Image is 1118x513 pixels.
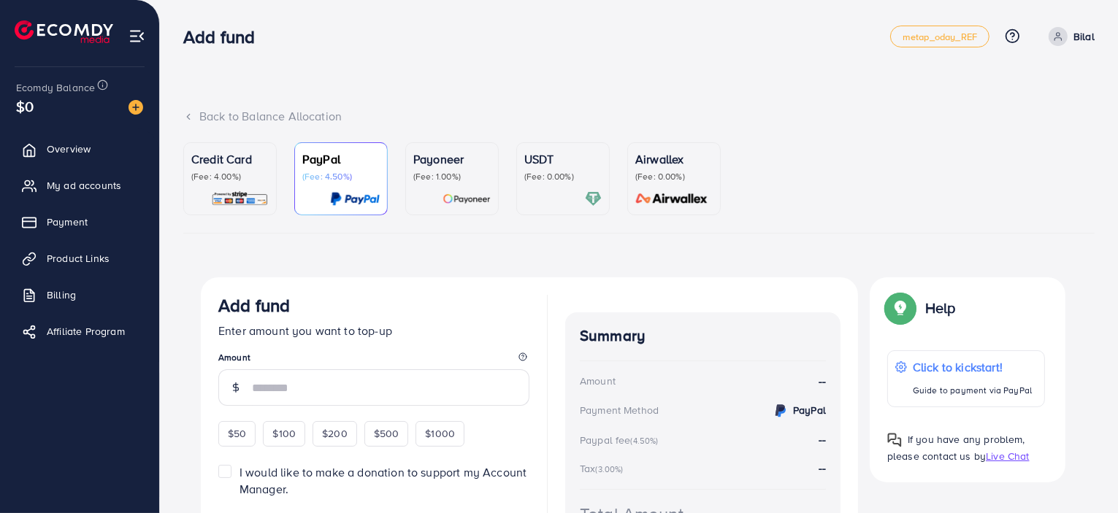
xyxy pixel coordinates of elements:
[16,80,95,95] span: Ecomdy Balance
[240,464,527,497] span: I would like to make a donation to support my Account Manager.
[15,20,113,43] img: logo
[595,463,623,475] small: (3.00%)
[47,251,110,266] span: Product Links
[374,426,399,441] span: $500
[413,150,491,168] p: Payoneer
[425,426,455,441] span: $1000
[47,215,88,229] span: Payment
[580,461,628,476] div: Tax
[887,432,1025,463] span: If you have any problem, please contact us by
[887,433,902,447] img: Popup guide
[11,317,148,346] a: Affiliate Program
[887,295,914,321] img: Popup guide
[524,150,602,168] p: USDT
[580,433,663,447] div: Paypal fee
[218,322,529,339] p: Enter amount you want to top-up
[183,108,1095,125] div: Back to Balance Allocation
[183,26,267,47] h3: Add fund
[443,190,491,207] img: card
[1073,28,1095,45] p: Bilal
[47,288,76,302] span: Billing
[819,431,826,447] strong: --
[129,28,145,45] img: menu
[191,150,269,168] p: Credit Card
[413,171,491,182] p: (Fee: 1.00%)
[330,190,380,207] img: card
[986,449,1029,463] span: Live Chat
[228,426,246,441] span: $50
[218,295,290,316] h3: Add fund
[819,460,826,476] strong: --
[218,351,529,369] legend: Amount
[11,171,148,200] a: My ad accounts
[580,374,616,388] div: Amount
[47,324,125,339] span: Affiliate Program
[1043,27,1095,46] a: Bilal
[11,134,148,163] a: Overview
[129,100,143,115] img: image
[903,32,977,42] span: metap_oday_REF
[635,171,713,182] p: (Fee: 0.00%)
[1056,447,1107,502] iframe: Chat
[47,178,121,193] span: My ad accounts
[191,171,269,182] p: (Fee: 4.00%)
[272,426,296,441] span: $100
[793,403,826,417] strong: PayPal
[913,382,1032,399] p: Guide to payment via PayPal
[302,171,380,182] p: (Fee: 4.50%)
[890,26,989,47] a: metap_oday_REF
[211,190,269,207] img: card
[580,327,826,345] h4: Summary
[524,171,602,182] p: (Fee: 0.00%)
[11,244,148,273] a: Product Links
[16,96,34,117] span: $0
[302,150,380,168] p: PayPal
[631,435,659,447] small: (4.50%)
[11,280,148,309] a: Billing
[635,150,713,168] p: Airwallex
[819,373,826,390] strong: --
[585,190,602,207] img: card
[772,402,789,420] img: credit
[580,403,659,417] div: Payment Method
[913,358,1032,376] p: Click to kickstart!
[11,207,148,236] a: Payment
[631,190,713,207] img: card
[47,142,91,156] span: Overview
[925,299,956,317] p: Help
[322,426,348,441] span: $200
